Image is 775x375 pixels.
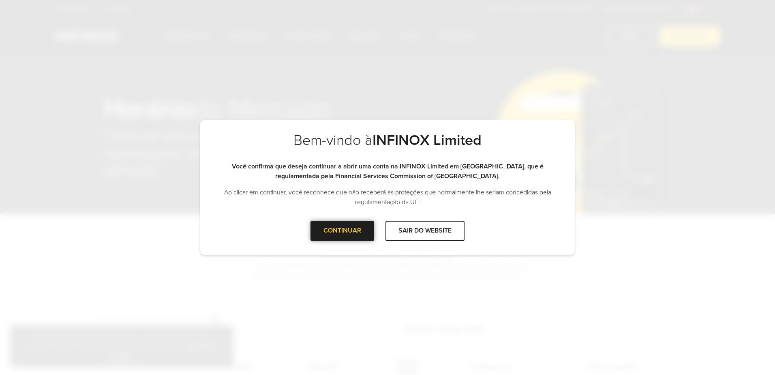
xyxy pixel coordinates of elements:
h2: Bem-vindo à [216,131,559,162]
p: Ao clicar em continuar, você reconhece que não receberá as proteções que normalmente lhe seriam c... [216,187,559,207]
div: SAIR DO WEBSITE [385,221,465,241]
strong: INFINOX Limited [373,131,482,149]
strong: Você confirma que deseja continuar a abrir uma conta na INFINOX Limited em [GEOGRAPHIC_DATA], que... [232,162,544,180]
div: CONTINUAR [310,221,374,241]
